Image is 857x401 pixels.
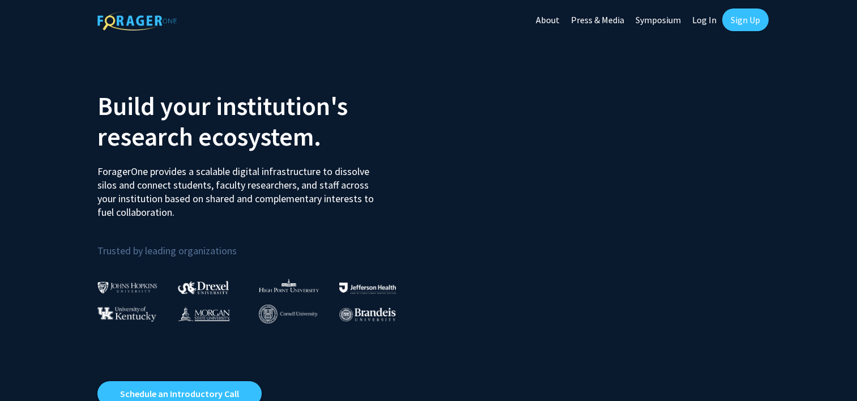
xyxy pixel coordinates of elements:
img: Brandeis University [339,308,396,322]
img: ForagerOne Logo [97,11,177,31]
img: High Point University [259,279,319,292]
img: Morgan State University [178,306,230,321]
img: Thomas Jefferson University [339,283,396,293]
img: Cornell University [259,305,318,323]
h2: Build your institution's research ecosystem. [97,91,420,152]
p: ForagerOne provides a scalable digital infrastructure to dissolve silos and connect students, fac... [97,156,382,219]
a: Sign Up [722,8,769,31]
img: Drexel University [178,281,229,294]
img: University of Kentucky [97,306,156,322]
p: Trusted by leading organizations [97,228,420,259]
img: Johns Hopkins University [97,281,157,293]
